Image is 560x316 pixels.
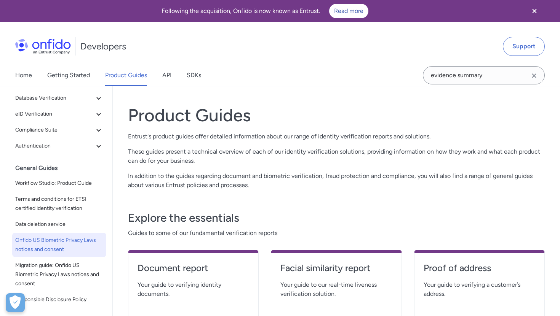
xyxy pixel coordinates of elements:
span: Your guide to verifying identity documents. [138,280,249,299]
button: Compliance Suite [12,122,106,138]
a: Data deletion service [12,217,106,232]
span: Responsible Disclosure Policy [15,295,103,304]
h1: Developers [80,40,126,52]
span: Your guide to verifying a customer’s address. [424,280,535,299]
h4: Facial similarity report [280,262,392,274]
a: Getting Started [47,65,90,86]
div: Following the acquisition, Onfido is now known as Entrust. [9,4,520,18]
button: Open Preferences [6,293,25,312]
a: Workflow Studio: Product Guide [12,176,106,191]
button: eID Verification [12,106,106,122]
span: Migration guide: Onfido US Biometric Privacy Laws notices and consent [15,261,103,288]
img: Onfido Logo [15,39,71,54]
a: Proof of address [424,262,535,280]
h4: Document report [138,262,249,274]
a: Document report [138,262,249,280]
span: Database Verification [15,94,94,103]
button: Authentication [12,138,106,154]
a: Migration guide: Onfido US Biometric Privacy Laws notices and consent [12,258,106,291]
p: In addition to the guides regarding document and biometric verification, fraud protection and com... [128,171,545,190]
span: eID Verification [15,110,94,119]
span: Workflow Studio: Product Guide [15,179,103,188]
svg: Clear search field button [530,71,539,80]
span: Data deletion service [15,220,103,229]
div: General Guides [15,160,109,176]
h1: Product Guides [128,105,545,126]
a: SDKs [187,65,201,86]
a: Home [15,65,32,86]
a: Product Guides [105,65,147,86]
a: Facial similarity report [280,262,392,280]
a: Responsible Disclosure Policy [12,292,106,307]
span: Your guide to our real-time liveness verification solution. [280,280,392,299]
span: Authentication [15,141,94,151]
a: Onfido US Biometric Privacy Laws notices and consent [12,233,106,257]
span: Terms and conditions for ETSI certified identity verification [15,195,103,213]
span: Compliance Suite [15,125,94,135]
button: Database Verification [12,91,106,106]
svg: Close banner [530,6,539,16]
button: Close banner [520,2,549,21]
input: Onfido search input field [423,66,545,84]
a: Read more [329,4,368,18]
span: Onfido US Biometric Privacy Laws notices and consent [15,236,103,254]
a: API [162,65,171,86]
a: Terms and conditions for ETSI certified identity verification [12,192,106,216]
h3: Explore the essentials [128,210,545,225]
div: Cookie Preferences [6,293,25,312]
h4: Proof of address [424,262,535,274]
span: Guides to some of our fundamental verification reports [128,229,545,238]
a: Support [503,37,545,56]
p: These guides present a technical overview of each of our identity verification solutions, providi... [128,147,545,165]
p: Entrust's product guides offer detailed information about our range of identity verification repo... [128,132,545,141]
